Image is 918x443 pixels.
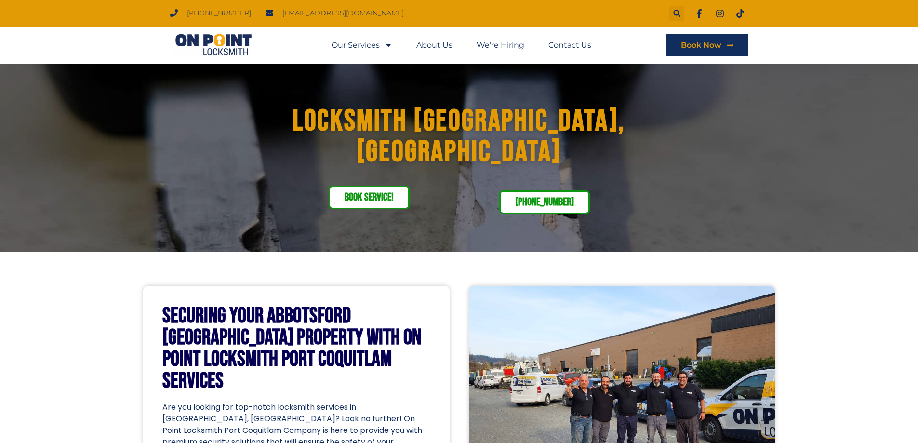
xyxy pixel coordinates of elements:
nav: Menu [332,34,591,56]
h1: Locksmith [GEOGRAPHIC_DATA], [GEOGRAPHIC_DATA] [198,106,721,168]
span: [EMAIL_ADDRESS][DOMAIN_NAME] [280,7,404,20]
span: [PHONE_NUMBER] [515,197,574,208]
a: Contact Us [548,34,591,56]
span: [PHONE_NUMBER] [185,7,251,20]
a: Book Now [666,34,748,56]
a: Our Services [332,34,392,56]
a: About Us [416,34,452,56]
h2: Securing Your Abbotsford [GEOGRAPHIC_DATA] Property with On Point Locksmith Port Coquitlam Services [162,305,430,392]
div: Search [669,6,684,21]
a: [PHONE_NUMBER] [499,190,590,214]
a: Book service! [329,186,410,209]
span: Book Now [681,41,721,49]
span: Book service! [345,192,394,203]
a: We’re Hiring [477,34,524,56]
